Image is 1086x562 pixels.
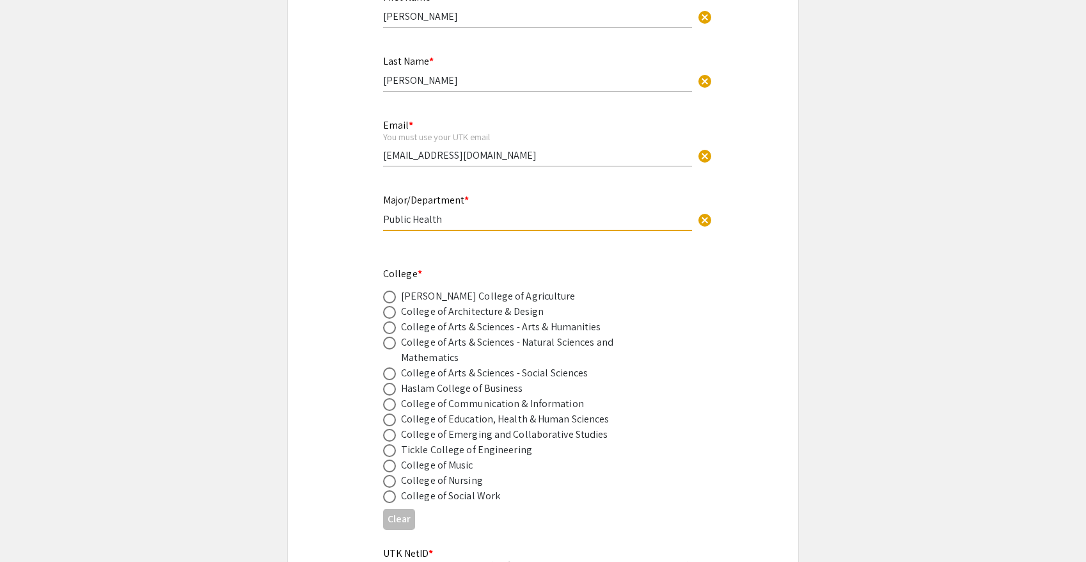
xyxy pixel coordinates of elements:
[401,427,608,442] div: College of Emerging and Collaborative Studies
[401,304,544,319] div: College of Architecture & Design
[401,488,500,504] div: College of Social Work
[401,289,576,304] div: [PERSON_NAME] College of Agriculture
[383,213,692,226] input: Type Here
[401,381,523,396] div: Haslam College of Business
[383,131,692,143] div: You must use your UTK email
[692,206,718,232] button: Clear
[383,193,469,207] mat-label: Major/Department
[692,3,718,29] button: Clear
[401,365,588,381] div: College of Arts & Sciences - Social Sciences
[383,547,433,560] mat-label: UTK NetID
[383,74,692,87] input: Type Here
[401,335,625,365] div: College of Arts & Sciences - Natural Sciences and Mathematics
[383,149,692,162] input: Type Here
[383,267,422,280] mat-label: College
[692,67,718,93] button: Clear
[401,412,610,427] div: College of Education, Health & Human Sciences
[697,74,712,89] span: cancel
[692,142,718,168] button: Clear
[401,319,601,335] div: College of Arts & Sciences - Arts & Humanities
[383,10,692,23] input: Type Here
[401,442,532,458] div: Tickle College of Engineering
[697,213,712,228] span: cancel
[401,458,473,473] div: College of Music
[383,509,415,530] button: Clear
[401,473,483,488] div: College of Nursing
[383,118,413,132] mat-label: Email
[697,149,712,164] span: cancel
[401,396,584,412] div: College of Communication & Information
[383,54,434,68] mat-label: Last Name
[697,10,712,25] span: cancel
[10,504,54,552] iframe: Chat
